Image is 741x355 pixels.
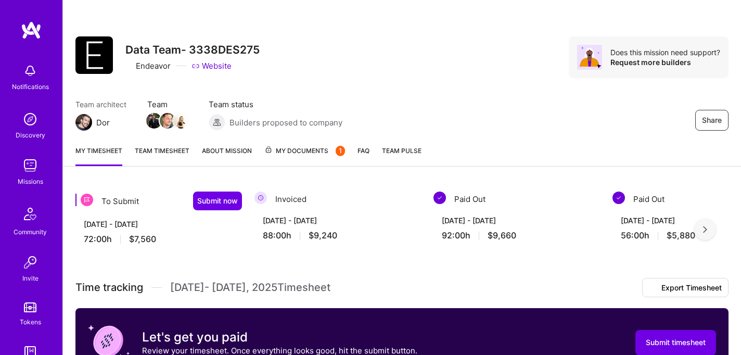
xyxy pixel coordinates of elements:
img: Avatar [577,45,602,70]
img: To Submit [81,194,93,206]
h3: Let's get you paid [142,329,417,345]
img: discovery [20,109,41,130]
span: Team [147,99,188,110]
img: Company Logo [75,36,113,74]
img: Team Member Avatar [173,113,189,129]
i: icon CompanyGray [125,62,134,70]
div: Does this mission need support? [610,47,720,57]
span: $9,240 [309,230,337,241]
button: Share [695,110,729,131]
a: My timesheet [75,145,122,166]
span: Team Pulse [382,147,421,155]
span: Submit now [197,196,238,206]
span: $9,660 [488,230,516,241]
img: Invoiced [254,192,267,204]
div: 72:00 h [84,234,234,245]
span: Submit timesheet [646,337,706,348]
span: Time tracking [75,281,143,294]
img: Paid Out [433,192,446,204]
button: Export Timesheet [642,278,729,297]
a: Website [191,60,232,71]
a: FAQ [357,145,369,166]
div: Request more builders [610,57,720,67]
img: Team Architect [75,114,92,131]
a: Team Member Avatar [147,112,161,130]
img: Builders proposed to company [209,114,225,131]
div: 92:00 h [442,230,592,241]
div: Community [14,226,47,237]
img: Team Member Avatar [160,113,175,129]
div: Invoiced [254,192,421,207]
img: tokens [24,302,36,312]
span: Team status [209,99,342,110]
span: Team architect [75,99,126,110]
span: Builders proposed to company [229,117,342,128]
div: Dor [96,117,110,128]
img: Community [18,201,43,226]
div: Tokens [20,316,41,327]
div: To Submit [75,192,242,210]
div: Endeavor [125,60,171,71]
a: Team Member Avatar [174,112,188,130]
h3: Data Team- 3338DES275 [125,43,260,56]
img: Paid Out [612,192,625,204]
div: Invite [22,273,39,284]
span: My Documents [264,145,345,157]
a: Team timesheet [135,145,189,166]
div: [DATE] - [DATE] [84,219,234,230]
div: [DATE] - [DATE] [263,215,413,226]
div: 88:00 h [263,230,413,241]
span: [DATE] - [DATE] , 2025 Timesheet [170,281,330,294]
a: Team Member Avatar [161,112,174,130]
img: Invite [20,252,41,273]
div: [DATE] - [DATE] [442,215,592,226]
img: right [703,226,707,233]
div: Missions [18,176,43,187]
i: icon Mail [114,118,122,126]
button: Submit now [193,192,242,210]
span: Share [702,115,722,125]
span: $5,880 [667,230,695,241]
div: Discovery [16,130,45,141]
div: Notifications [12,81,49,92]
a: My Documents1 [264,145,345,166]
a: Team Pulse [382,145,421,166]
a: About Mission [202,145,252,166]
img: Team Member Avatar [146,113,162,129]
img: bell [20,60,41,81]
img: teamwork [20,155,41,176]
img: logo [21,21,42,40]
div: Paid Out [433,192,600,207]
button: Submit timesheet [635,330,716,355]
span: $7,560 [129,234,156,245]
div: 1 [336,146,345,156]
i: icon Download [649,285,657,292]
